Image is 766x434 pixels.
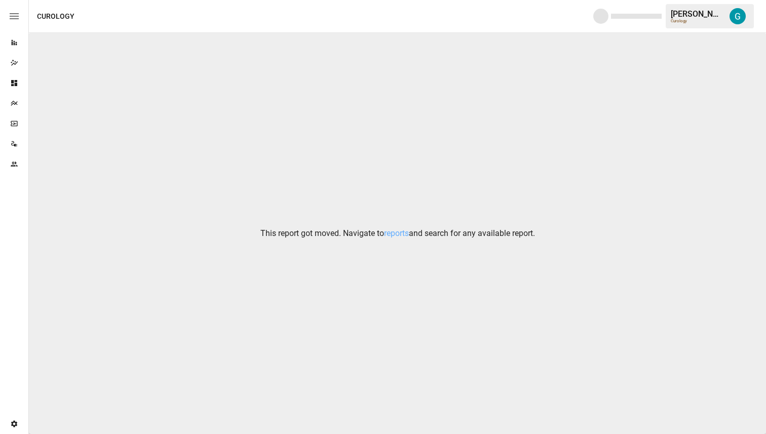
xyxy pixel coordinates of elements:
p: This report got moved. Navigate to and search for any available report. [260,227,535,240]
a: reports [384,228,409,238]
div: [PERSON_NAME] [671,9,723,19]
img: Gavin Acres [730,8,746,24]
button: Gavin Acres [723,2,752,30]
div: Curology [671,19,723,23]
